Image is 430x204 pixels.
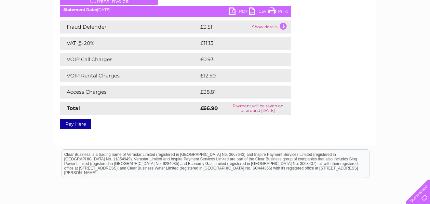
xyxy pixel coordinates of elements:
b: Statement Date: [63,7,97,12]
td: VOIP Call Charges [60,53,199,66]
td: £0.93 [199,53,276,66]
td: £11.15 [199,37,276,50]
td: Access Charges [60,86,199,99]
a: Log out [409,28,424,33]
a: Telecoms [350,28,370,33]
img: logo.png [15,17,48,37]
a: Blog [373,28,383,33]
div: [DATE] [60,7,291,12]
td: £38.81 [199,86,277,99]
a: Water [316,28,328,33]
div: Clear Business is a trading name of Verastar Limited (registered in [GEOGRAPHIC_DATA] No. 3667643... [62,4,369,32]
td: VOIP Rental Charges [60,69,199,82]
a: Contact [387,28,403,33]
td: Fraud Defender [60,20,199,34]
a: 0333 014 3131 [307,3,352,11]
strong: Total [67,105,80,111]
a: CSV [249,7,268,17]
td: £12.50 [199,69,277,82]
td: VAT @ 20% [60,37,199,50]
a: Print [268,7,288,17]
a: Pay Here [60,119,91,129]
a: PDF [229,7,249,17]
td: £3.51 [199,20,250,34]
td: Payment will be taken on or around [DATE] [224,102,291,115]
strong: £66.90 [200,105,218,111]
a: Energy [332,28,346,33]
td: Show details [250,20,291,34]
